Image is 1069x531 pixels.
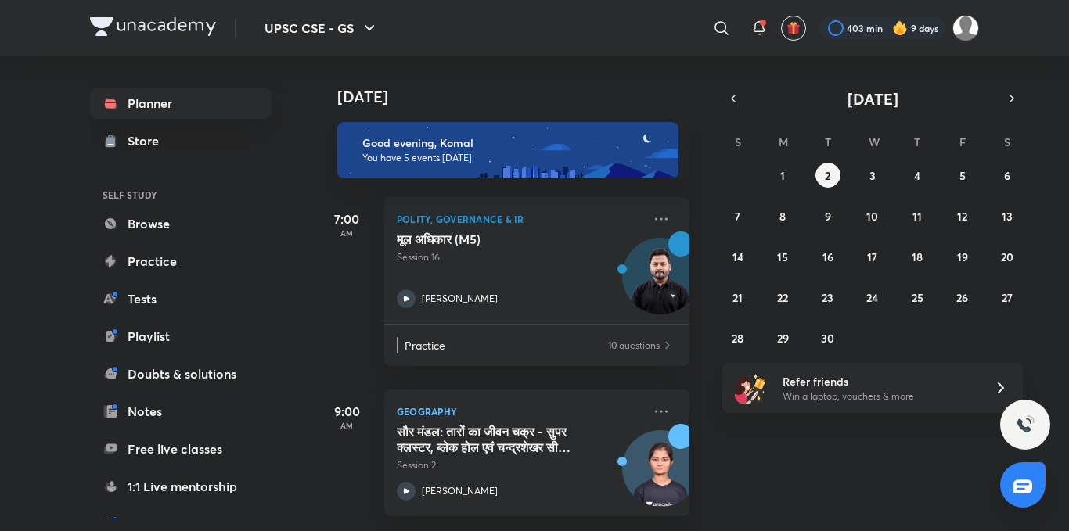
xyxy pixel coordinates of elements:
[905,163,930,188] button: September 4, 2025
[770,203,795,228] button: September 8, 2025
[912,209,922,224] abbr: September 11, 2025
[950,285,975,310] button: September 26, 2025
[956,290,968,305] abbr: September 26, 2025
[860,285,885,310] button: September 24, 2025
[957,249,968,264] abbr: September 19, 2025
[914,168,920,183] abbr: September 4, 2025
[422,292,498,306] p: [PERSON_NAME]
[255,13,388,44] button: UPSC CSE - GS
[777,249,788,264] abbr: September 15, 2025
[777,290,788,305] abbr: September 22, 2025
[725,244,750,269] button: September 14, 2025
[90,433,272,465] a: Free live classes
[815,325,840,350] button: September 30, 2025
[90,208,272,239] a: Browse
[732,331,743,346] abbr: September 28, 2025
[735,372,766,404] img: referral
[90,88,272,119] a: Planner
[90,17,216,36] img: Company Logo
[777,331,789,346] abbr: September 29, 2025
[315,402,378,421] h5: 9:00
[905,203,930,228] button: September 11, 2025
[815,285,840,310] button: September 23, 2025
[397,210,642,228] p: Polity, Governance & IR
[848,88,898,109] span: [DATE]
[995,285,1020,310] button: September 27, 2025
[90,246,272,277] a: Practice
[860,244,885,269] button: September 17, 2025
[869,168,876,183] abbr: September 3, 2025
[779,135,788,149] abbr: Monday
[397,231,592,247] h5: मूल अधिकार (M5)
[1002,209,1013,224] abbr: September 13, 2025
[783,373,975,389] h6: Refer friends
[770,285,795,310] button: September 22, 2025
[779,209,786,224] abbr: September 8, 2025
[780,168,785,183] abbr: September 1, 2025
[362,152,664,164] p: You have 5 events [DATE]
[781,16,806,41] button: avatar
[405,337,606,353] p: Practice
[608,337,660,353] p: 10 questions
[815,244,840,269] button: September 16, 2025
[128,131,168,150] div: Store
[725,203,750,228] button: September 7, 2025
[786,21,801,35] img: avatar
[770,325,795,350] button: September 29, 2025
[770,163,795,188] button: September 1, 2025
[362,136,664,150] h6: Good evening, Komal
[950,203,975,228] button: September 12, 2025
[912,249,923,264] abbr: September 18, 2025
[90,17,216,40] a: Company Logo
[90,283,272,314] a: Tests
[912,290,923,305] abbr: September 25, 2025
[732,290,743,305] abbr: September 21, 2025
[732,249,743,264] abbr: September 14, 2025
[397,458,642,472] p: Session 2
[825,135,831,149] abbr: Tuesday
[995,203,1020,228] button: September 13, 2025
[995,244,1020,269] button: September 20, 2025
[90,181,272,208] h6: SELF STUDY
[1002,290,1013,305] abbr: September 27, 2025
[623,439,698,514] img: Avatar
[995,163,1020,188] button: September 6, 2025
[860,203,885,228] button: September 10, 2025
[952,15,979,41] img: Komal
[90,358,272,389] a: Doubts & solutions
[725,325,750,350] button: September 28, 2025
[90,396,272,427] a: Notes
[822,290,833,305] abbr: September 23, 2025
[825,209,831,224] abbr: September 9, 2025
[90,125,272,156] a: Store
[905,285,930,310] button: September 25, 2025
[397,250,642,264] p: Session 16
[860,163,885,188] button: September 3, 2025
[337,88,705,106] h4: [DATE]
[422,484,498,498] p: [PERSON_NAME]
[957,209,967,224] abbr: September 12, 2025
[744,88,1001,109] button: [DATE]
[866,290,878,305] abbr: September 24, 2025
[1001,249,1013,264] abbr: September 20, 2025
[90,471,272,502] a: 1:1 Live mentorship
[1004,168,1010,183] abbr: September 6, 2025
[950,244,975,269] button: September 19, 2025
[822,249,833,264] abbr: September 16, 2025
[783,389,975,404] p: Win a laptop, vouchers & more
[397,402,642,421] p: Geography
[821,331,834,346] abbr: September 30, 2025
[735,209,740,224] abbr: September 7, 2025
[337,122,678,178] img: evening
[869,135,880,149] abbr: Wednesday
[770,244,795,269] button: September 15, 2025
[1016,415,1035,434] img: ttu
[815,203,840,228] button: September 9, 2025
[735,135,741,149] abbr: Sunday
[959,168,966,183] abbr: September 5, 2025
[866,209,878,224] abbr: September 10, 2025
[905,244,930,269] button: September 18, 2025
[623,246,698,321] img: Avatar
[950,163,975,188] button: September 5, 2025
[315,421,378,430] p: AM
